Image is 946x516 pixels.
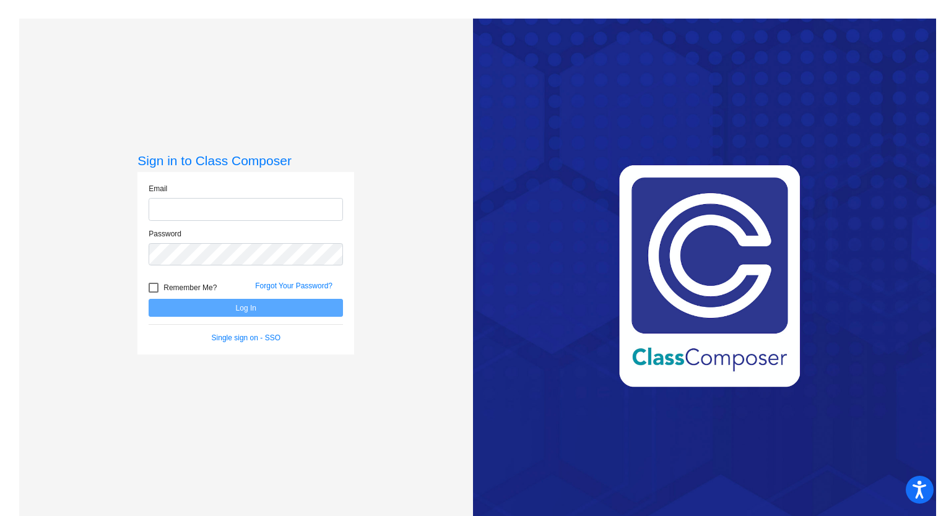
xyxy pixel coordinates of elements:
span: Remember Me? [163,280,217,295]
a: Forgot Your Password? [255,282,332,290]
label: Password [149,228,181,239]
a: Single sign on - SSO [212,333,280,342]
h3: Sign in to Class Composer [137,153,354,168]
label: Email [149,183,167,194]
button: Log In [149,299,343,317]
